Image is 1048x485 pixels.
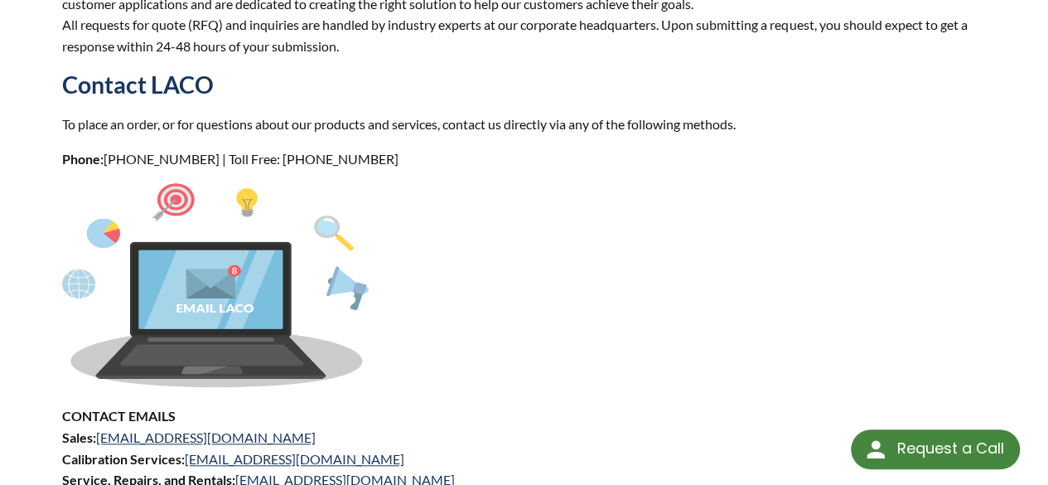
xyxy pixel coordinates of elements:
div: Request a Call [896,429,1003,468]
strong: CONTACT EMAILS [62,408,176,424]
p: To place an order, or for questions about our products and services, contact us directly via any ... [62,114,986,135]
div: Request a Call [851,429,1020,469]
a: [EMAIL_ADDRESS][DOMAIN_NAME] [96,429,316,445]
strong: Phone: [62,151,104,167]
strong: Sales: [62,429,96,445]
img: Asset_1.png [62,183,369,387]
a: [EMAIL_ADDRESS][DOMAIN_NAME] [185,451,404,467]
strong: Contact LACO [62,70,214,99]
img: round button [862,436,889,463]
p: [PHONE_NUMBER] | Toll Free: [PHONE_NUMBER] [62,148,986,170]
strong: Calibration Services: [62,451,185,467]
